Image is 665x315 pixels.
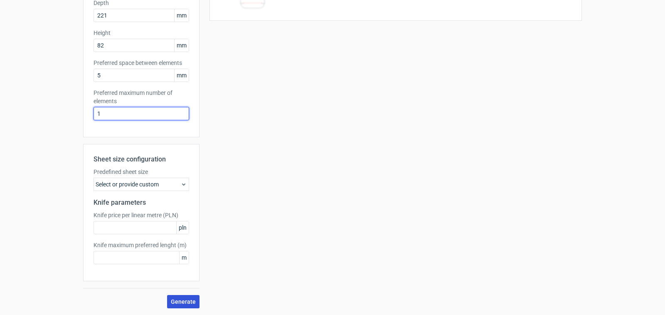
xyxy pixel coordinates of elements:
label: Preferred space between elements [94,59,189,67]
span: Generate [171,299,196,305]
label: Preferred maximum number of elements [94,89,189,105]
span: pln [176,221,189,234]
span: mm [174,9,189,22]
button: Generate [167,295,199,308]
label: Knife price per linear metre (PLN) [94,211,189,219]
div: Select or provide custom [94,178,189,191]
label: Height [94,29,189,37]
span: mm [174,69,189,82]
label: Knife maximum preferred lenght (m) [94,241,189,249]
h2: Knife parameters [94,198,189,208]
h2: Sheet size configuration [94,154,189,164]
span: mm [174,39,189,52]
span: m [179,251,189,264]
label: Predefined sheet size [94,168,189,176]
